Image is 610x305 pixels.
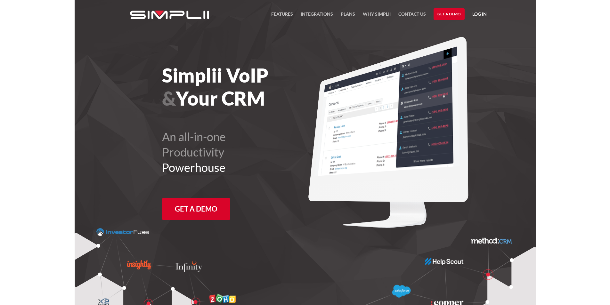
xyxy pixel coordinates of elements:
[130,11,209,19] img: Simplii
[162,87,176,110] span: &
[398,10,426,22] a: Contact US
[472,10,487,20] a: Log in
[341,10,355,22] a: Plans
[162,160,225,174] span: Powerhouse
[162,129,340,175] h2: An all-in-one Productivity
[301,10,333,22] a: Integrations
[271,10,293,22] a: FEATURES
[162,198,230,220] a: Get a Demo
[162,64,340,110] h1: Simplii VoIP Your CRM
[363,10,391,22] a: Why Simplii
[434,8,465,20] a: Get a Demo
